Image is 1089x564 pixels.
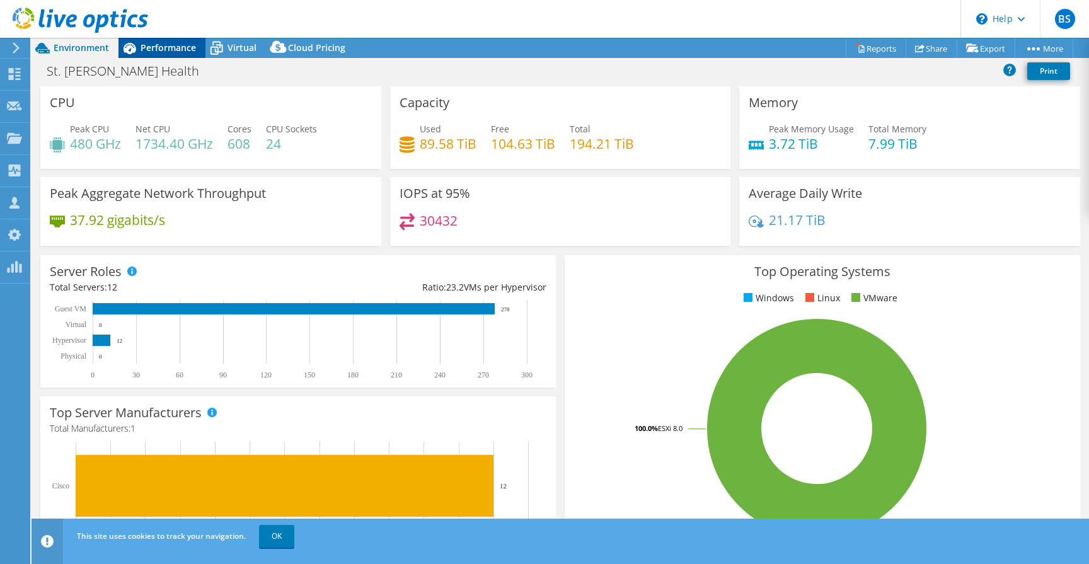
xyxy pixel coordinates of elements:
span: Total [570,123,591,135]
span: This site uses cookies to track your navigation. [77,531,246,541]
span: Net CPU [135,123,170,135]
a: Print [1027,62,1070,80]
text: 12 [500,482,507,490]
text: 60 [176,371,183,379]
h3: CPU [50,96,75,110]
a: Share [906,38,957,58]
h4: 104.63 TiB [491,137,555,151]
span: 1 [130,422,135,434]
text: 210 [391,371,402,379]
h4: 7.99 TiB [868,137,926,151]
span: 23.2 [446,281,464,293]
tspan: 100.0% [635,423,658,433]
text: 0 [99,354,102,360]
h3: Memory [749,96,798,110]
h3: Top Server Manufacturers [50,406,202,420]
span: 12 [107,281,117,293]
text: 90 [219,371,227,379]
text: 278 [501,306,510,313]
span: Free [491,123,509,135]
h4: 1734.40 GHz [135,137,213,151]
text: 270 [478,371,489,379]
span: Used [420,123,441,135]
text: 0 [91,371,95,379]
li: VMware [848,291,897,305]
span: Virtual [228,42,256,54]
text: 0 [99,322,102,328]
text: Guest VM [55,304,86,313]
text: 12 [117,338,122,344]
h4: 37.92 gigabits/s [70,213,165,227]
text: 150 [304,371,315,379]
h4: 24 [266,137,317,151]
h4: 194.21 TiB [570,137,634,151]
span: Cores [228,123,251,135]
text: Virtual [66,320,87,329]
text: Hypervisor [52,336,86,345]
text: Physical [60,352,86,360]
h1: St. [PERSON_NAME] Health [41,64,219,78]
h3: Top Operating Systems [574,265,1071,279]
tspan: ESXi 8.0 [658,423,683,433]
h4: 608 [228,137,251,151]
span: Cloud Pricing [288,42,345,54]
h3: Capacity [400,96,449,110]
li: Windows [740,291,794,305]
span: Performance [141,42,196,54]
div: Ratio: VMs per Hypervisor [298,280,546,294]
h3: Peak Aggregate Network Throughput [50,187,266,200]
h3: Server Roles [50,265,122,279]
h4: 3.72 TiB [769,137,854,151]
text: 240 [434,371,446,379]
text: 180 [347,371,359,379]
span: Peak CPU [70,123,109,135]
span: Environment [54,42,109,54]
svg: \n [976,13,988,25]
h3: IOPS at 95% [400,187,470,200]
text: 120 [260,371,272,379]
span: BS [1055,9,1075,29]
li: Linux [802,291,840,305]
span: Total Memory [868,123,926,135]
span: Peak Memory Usage [769,123,854,135]
a: Export [957,38,1015,58]
div: Total Servers: [50,280,298,294]
text: 30 [132,371,140,379]
span: CPU Sockets [266,123,317,135]
h4: 89.58 TiB [420,137,476,151]
h4: Total Manufacturers: [50,422,546,435]
h4: 21.17 TiB [769,213,826,227]
h4: 480 GHz [70,137,121,151]
a: More [1015,38,1073,58]
h3: Average Daily Write [749,187,862,200]
text: Cisco [52,481,69,490]
text: 300 [521,371,533,379]
h4: 30432 [420,214,458,227]
a: Reports [846,38,906,58]
a: OK [259,525,294,548]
